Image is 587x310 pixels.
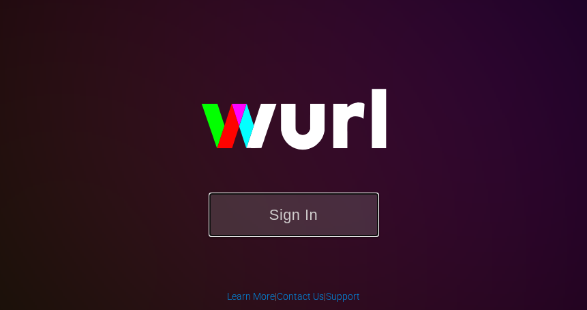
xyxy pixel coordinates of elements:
[277,291,324,302] a: Contact Us
[227,290,360,303] div: | |
[157,59,430,192] img: wurl-logo-on-black-223613ac3d8ba8fe6dc639794a292ebdb59501304c7dfd60c99c58986ef67473.svg
[227,291,275,302] a: Learn More
[326,291,360,302] a: Support
[209,193,379,237] button: Sign In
